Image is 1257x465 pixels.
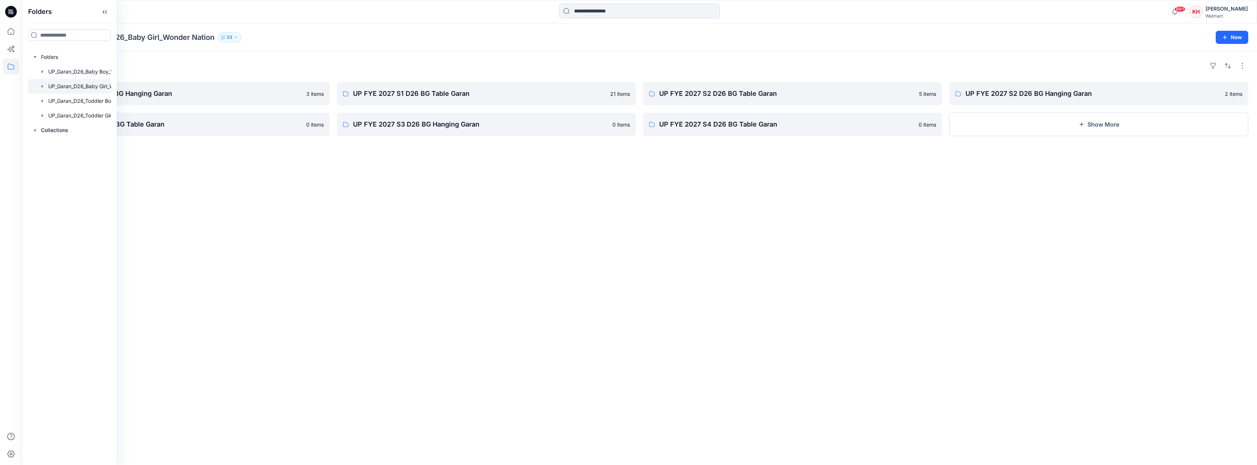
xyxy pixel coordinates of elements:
[306,90,324,98] p: 3 items
[1174,6,1185,12] span: 99+
[659,89,915,99] p: UP FYE 2027 S2 D26 BG Table Garan
[337,113,636,136] a: UP FYE 2027 S3 D26 BG Hanging Garan0 items
[31,82,330,105] a: UP FYE 2027 S1 D26 BG Hanging Garan3 items
[353,89,606,99] p: UP FYE 2027 S1 D26 BG Table Garan
[1189,5,1203,18] div: KH
[353,119,608,130] p: UP FYE 2027 S3 D26 BG Hanging Garan
[1205,4,1248,13] div: [PERSON_NAME]
[643,113,942,136] a: UP FYE 2027 S4 D26 BG Table Garan0 items
[47,119,302,130] p: UP FYE 2027 S3 D26 BG Table Garan
[949,82,1248,105] a: UP FYE 2027 S2 D26 BG Hanging Garan2 items
[31,113,330,136] a: UP FYE 2027 S3 D26 BG Table Garan0 items
[1216,31,1248,44] button: New
[610,90,630,98] p: 21 items
[643,82,942,105] a: UP FYE 2027 S2 D26 BG Table Garan5 items
[612,121,630,128] p: 0 items
[1225,90,1242,98] p: 2 items
[41,126,68,135] p: Collections
[227,33,232,41] p: 33
[1205,13,1248,19] div: Walmart
[949,113,1248,136] button: Show More
[337,82,636,105] a: UP FYE 2027 S1 D26 BG Table Garan21 items
[919,121,936,128] p: 0 items
[306,121,324,128] p: 0 items
[965,89,1220,99] p: UP FYE 2027 S2 D26 BG Hanging Garan
[659,119,914,130] p: UP FYE 2027 S4 D26 BG Table Garan
[217,32,242,42] button: 33
[73,32,214,42] p: UP_Garan_D26_Baby Girl_Wonder Nation
[919,90,936,98] p: 5 items
[47,89,302,99] p: UP FYE 2027 S1 D26 BG Hanging Garan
